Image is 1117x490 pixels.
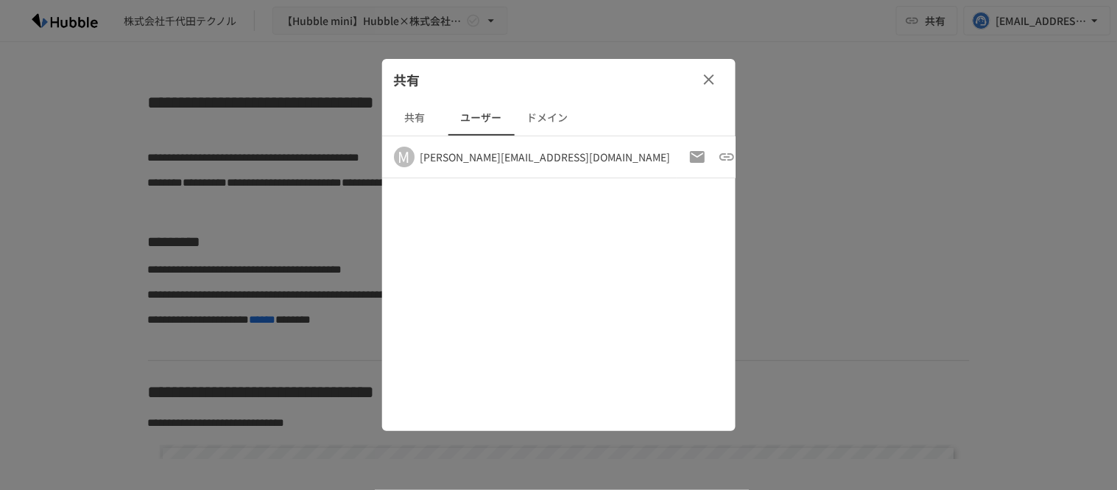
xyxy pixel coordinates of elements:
div: 共有 [382,59,736,100]
div: [PERSON_NAME][EMAIL_ADDRESS][DOMAIN_NAME] [420,150,671,164]
button: ドメイン [515,100,581,136]
button: 招待URLをコピー（以前のものは破棄） [712,142,741,172]
div: M [394,147,415,167]
button: 招待メールの再送 [683,142,712,172]
button: ユーザー [448,100,515,136]
button: 共有 [382,100,448,136]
